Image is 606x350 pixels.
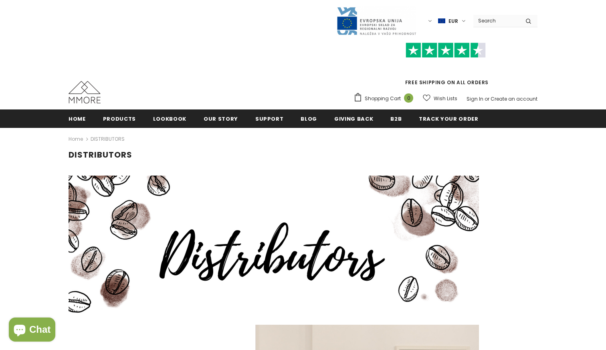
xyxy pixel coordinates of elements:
[255,109,284,127] a: support
[334,109,373,127] a: Giving back
[365,95,401,103] span: Shopping Cart
[485,95,489,102] span: or
[255,115,284,123] span: support
[406,42,486,58] img: Trust Pilot Stars
[204,115,238,123] span: Our Story
[491,95,537,102] a: Create an account
[301,109,317,127] a: Blog
[103,109,136,127] a: Products
[467,95,483,102] a: Sign In
[69,115,86,123] span: Home
[69,81,101,103] img: MMORE Cases
[69,134,83,144] a: Home
[353,46,537,86] span: FREE SHIPPING ON ALL ORDERS
[91,134,125,144] span: DISTRIBUTORS
[153,109,186,127] a: Lookbook
[301,115,317,123] span: Blog
[404,93,413,103] span: 0
[336,17,416,24] a: Javni Razpis
[69,149,132,160] span: DISTRIBUTORS
[473,15,519,26] input: Search Site
[204,109,238,127] a: Our Story
[69,176,479,325] img: Distributors Pricelist
[434,95,457,103] span: Wish Lists
[390,109,402,127] a: B2B
[419,109,478,127] a: Track your order
[353,58,537,79] iframe: Customer reviews powered by Trustpilot
[448,17,458,25] span: EUR
[423,91,457,105] a: Wish Lists
[336,6,416,36] img: Javni Razpis
[69,109,86,127] a: Home
[334,115,373,123] span: Giving back
[390,115,402,123] span: B2B
[103,115,136,123] span: Products
[353,93,417,105] a: Shopping Cart 0
[419,115,478,123] span: Track your order
[6,318,58,344] inbox-online-store-chat: Shopify online store chat
[153,115,186,123] span: Lookbook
